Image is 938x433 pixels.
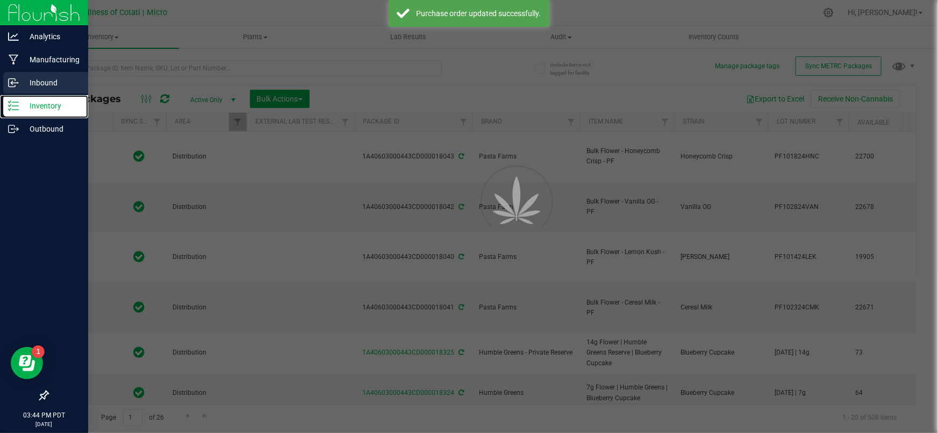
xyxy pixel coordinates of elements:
[19,122,83,135] p: Outbound
[5,410,83,420] p: 03:44 PM PDT
[5,420,83,428] p: [DATE]
[8,100,19,111] inline-svg: Inventory
[416,8,542,19] div: Purchase order updated successfully.
[19,76,83,89] p: Inbound
[8,77,19,88] inline-svg: Inbound
[19,99,83,112] p: Inventory
[8,54,19,65] inline-svg: Manufacturing
[32,345,45,358] iframe: Resource center unread badge
[19,53,83,66] p: Manufacturing
[19,30,83,43] p: Analytics
[11,347,43,379] iframe: Resource center
[8,124,19,134] inline-svg: Outbound
[8,31,19,42] inline-svg: Analytics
